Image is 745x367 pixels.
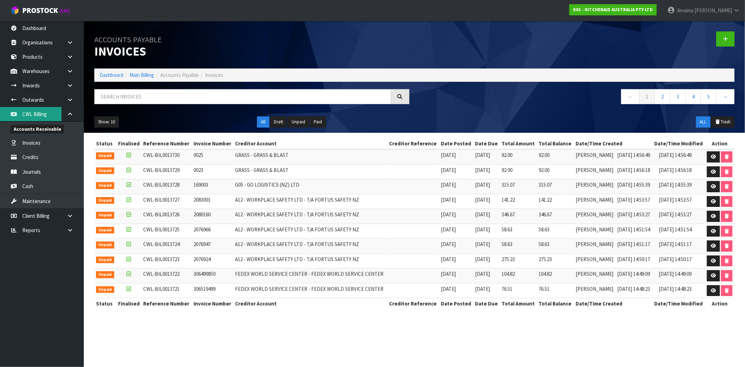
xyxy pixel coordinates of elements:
span: [DATE] [475,271,490,277]
span: FEDEX WORLD SERVICE CENTER - FEDEX WORLD SERVICE CENTER [235,271,384,277]
span: CWL-BIL0013727 [143,196,180,203]
span: [DATE] [475,241,490,247]
span: CWL-BIL0013728 [143,181,180,188]
small: WMS [59,8,70,14]
a: 2 [655,89,670,104]
span: [DATE] [475,167,490,173]
span: A12 - WORKPLACE SAFETY LTD - T/A FORTUS SAFETY NZ [235,196,359,203]
span: A12 - WORKPLACE SAFETY LTD - T/A FORTUS SAFETY NZ [235,241,359,247]
span: [DATE] 14:53:27 [618,211,650,218]
span: 0025 [193,152,203,158]
span: [DATE] 14:51:54 [618,226,650,233]
span: 315.07 [502,181,515,188]
span: [PERSON_NAME] [576,271,613,277]
span: 306499850 [193,271,216,277]
a: 3 [670,89,686,104]
th: Invoice Number [192,138,234,149]
span: [PERSON_NAME] [576,196,613,203]
span: G05 - GO LOGISTICS (NZ) LTD [235,181,300,188]
span: 2080160 [193,211,211,218]
span: 76.51 [539,286,550,292]
span: 2076966 [193,226,211,233]
span: [DATE] [441,286,456,292]
th: Date Posted [439,298,473,309]
nav: Page navigation [420,89,735,106]
th: Total Amount [500,298,537,309]
span: Unpaid [96,257,114,264]
span: [DATE] [441,196,456,203]
th: Action [705,138,735,149]
h1: Invoices [94,31,409,58]
th: Finalised [116,138,141,149]
span: 141.22 [502,196,515,203]
span: [DATE] [441,167,456,173]
span: [DATE] [441,226,456,233]
span: Jimaima [676,7,693,14]
img: cube-alt.png [10,6,19,15]
span: [DATE] 14:56:18 [618,167,650,173]
button: Paid [310,116,326,128]
span: CWL-BIL0013723 [143,256,180,262]
span: [DATE] [441,211,456,218]
span: A12 - WORKPLACE SAFETY LTD - T/A FORTUS SAFETY NZ [235,256,359,262]
span: [DATE] [441,181,456,188]
th: Creditor Reference [387,138,439,149]
span: 275.23 [539,256,552,262]
span: Unpaid [96,286,114,293]
span: 104.82 [539,271,552,277]
span: [DATE] [475,256,490,262]
span: [DATE] 14:51:17 [659,241,692,247]
span: 2076924 [193,256,211,262]
th: Date/Time Modified [652,298,705,309]
span: CWL-BIL0013725 [143,226,180,233]
button: Trash [711,116,735,128]
th: Finalised [116,298,141,309]
th: Status [94,138,116,149]
span: 2076947 [193,241,211,247]
span: [DATE] 14:51:17 [618,241,650,247]
th: Date/Time Created [574,298,652,309]
a: → [716,89,735,104]
span: Invoices [205,72,223,78]
span: 169003 [193,181,208,188]
span: [DATE] [475,226,490,233]
span: 92.00 [539,152,550,158]
a: 4 [685,89,701,104]
th: Creditor Reference [387,298,439,309]
th: Reference Number [141,298,192,309]
th: Date/Time Created [574,138,652,149]
span: CWL-BIL0013730 [143,152,180,158]
th: Reference Number [141,138,192,149]
a: 1 [639,89,655,104]
span: 92.00 [539,167,550,173]
a: Dashboard [100,72,123,78]
span: [DATE] [475,152,490,158]
span: 315.07 [539,181,552,188]
span: Unpaid [96,212,114,219]
input: Search invoices [94,89,391,104]
span: 306519499 [193,286,216,292]
span: [DATE] 14:50:17 [659,256,692,262]
span: [DATE] 14:48:23 [659,286,692,292]
span: Unpaid [96,271,114,278]
span: 0023 [193,167,203,173]
span: CWL-BIL0013726 [143,211,180,218]
span: [PERSON_NAME] [576,256,613,262]
span: [PERSON_NAME] [694,7,732,14]
th: Creditor Account [234,138,388,149]
button: Show: 10 [94,116,119,128]
span: 141.22 [539,196,552,203]
span: [PERSON_NAME] [576,167,613,173]
span: [DATE] 14:56:49 [659,152,692,158]
th: Creditor Account [234,298,388,309]
span: CWL-BIL0013729 [143,167,180,173]
span: [PERSON_NAME] [576,226,613,233]
span: [DATE] 14:53:57 [618,196,650,203]
span: [DATE] 14:50:17 [618,256,650,262]
span: Unpaid [96,152,114,159]
span: [DATE] 14:56:18 [659,167,692,173]
th: Total Balance [537,298,574,309]
span: 346.67 [502,211,515,218]
span: 92.00 [502,152,512,158]
span: 104.82 [502,271,515,277]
